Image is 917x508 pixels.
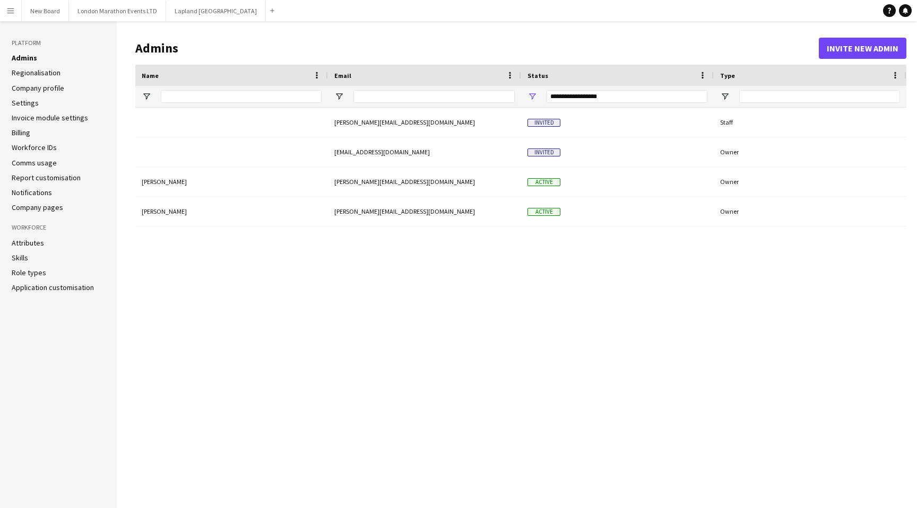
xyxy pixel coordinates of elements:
[714,108,906,137] div: Staff
[714,137,906,167] div: Owner
[135,197,328,226] div: [PERSON_NAME]
[714,167,906,196] div: Owner
[720,92,730,101] button: Open Filter Menu
[527,92,537,101] button: Open Filter Menu
[527,208,560,216] span: Active
[334,72,351,80] span: Email
[12,223,105,232] h3: Workforce
[12,173,81,182] a: Report customisation
[334,92,344,101] button: Open Filter Menu
[353,90,515,103] input: Email Filter Input
[69,1,166,21] button: London Marathon Events LTD
[12,68,60,77] a: Regionalisation
[328,197,521,226] div: [PERSON_NAME][EMAIL_ADDRESS][DOMAIN_NAME]
[12,98,39,108] a: Settings
[12,253,28,262] a: Skills
[135,167,328,196] div: [PERSON_NAME]
[12,283,94,292] a: Application customisation
[12,268,46,277] a: Role types
[12,188,52,197] a: Notifications
[527,72,548,80] span: Status
[328,137,521,167] div: [EMAIL_ADDRESS][DOMAIN_NAME]
[142,92,151,101] button: Open Filter Menu
[12,158,57,168] a: Comms usage
[714,197,906,226] div: Owner
[12,203,63,212] a: Company pages
[135,40,819,56] h1: Admins
[328,167,521,196] div: [PERSON_NAME][EMAIL_ADDRESS][DOMAIN_NAME]
[12,53,37,63] a: Admins
[12,143,57,152] a: Workforce IDs
[12,128,30,137] a: Billing
[12,238,44,248] a: Attributes
[12,113,88,122] a: Invoice module settings
[166,1,266,21] button: Lapland [GEOGRAPHIC_DATA]
[739,90,900,103] input: Type Filter Input
[527,119,560,127] span: Invited
[328,108,521,137] div: [PERSON_NAME][EMAIL_ADDRESS][DOMAIN_NAME]
[12,83,64,93] a: Company profile
[22,1,69,21] button: New Board
[142,72,159,80] span: Name
[527,148,560,156] span: Invited
[720,72,735,80] span: Type
[12,38,105,48] h3: Platform
[161,90,322,103] input: Name Filter Input
[819,38,906,59] button: Invite new admin
[527,178,560,186] span: Active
